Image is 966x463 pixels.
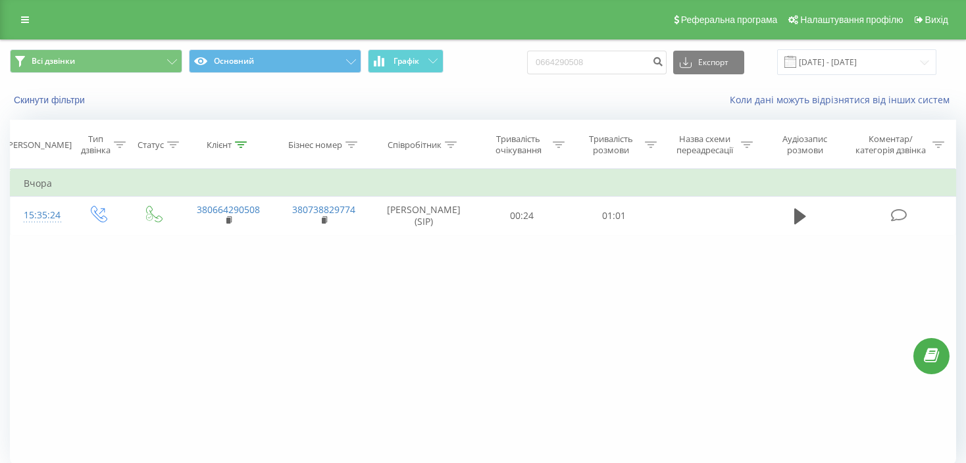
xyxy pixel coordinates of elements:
[568,197,660,235] td: 01:01
[730,93,956,106] a: Коли дані можуть відрізнятися вiд інших систем
[800,14,903,25] span: Налаштування профілю
[388,139,442,151] div: Співробітник
[476,197,568,235] td: 00:24
[81,134,111,156] div: Тип дзвінка
[925,14,948,25] span: Вихід
[5,139,72,151] div: [PERSON_NAME]
[24,203,56,228] div: 15:35:24
[10,94,91,106] button: Скинути фільтри
[32,56,75,66] span: Всі дзвінки
[681,14,778,25] span: Реферальна програма
[197,203,260,216] a: 380664290508
[10,49,182,73] button: Всі дзвінки
[672,134,738,156] div: Назва схеми переадресації
[372,197,475,235] td: [PERSON_NAME] (SIP)
[11,170,956,197] td: Вчора
[488,134,549,156] div: Тривалість очікування
[580,134,642,156] div: Тривалість розмови
[527,51,667,74] input: Пошук за номером
[768,134,842,156] div: Аудіозапис розмови
[292,203,355,216] a: 380738829774
[394,57,419,66] span: Графік
[189,49,361,73] button: Основний
[288,139,342,151] div: Бізнес номер
[852,134,929,156] div: Коментар/категорія дзвінка
[207,139,232,151] div: Клієнт
[673,51,744,74] button: Експорт
[368,49,444,73] button: Графік
[138,139,164,151] div: Статус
